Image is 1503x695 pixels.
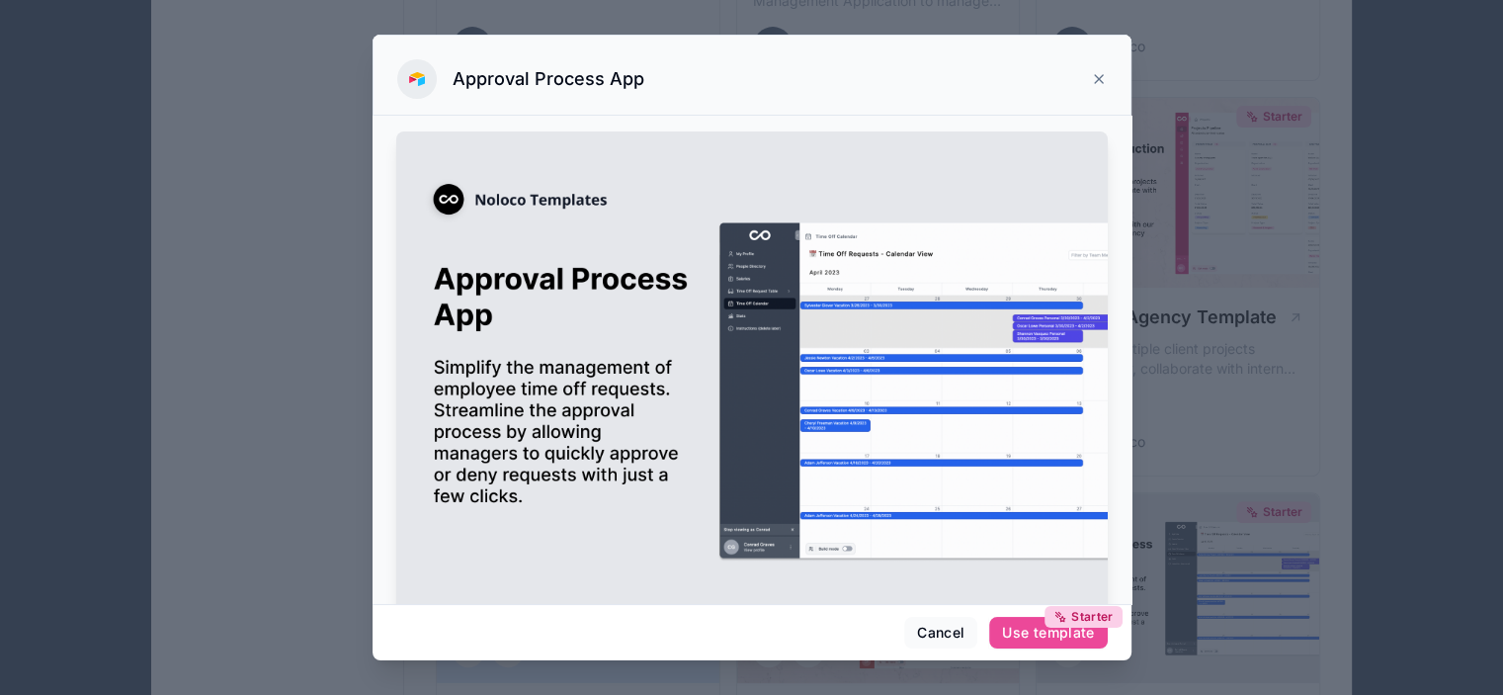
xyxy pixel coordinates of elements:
[409,71,425,87] img: Airtable Logo
[989,617,1107,649] button: StarterUse template
[904,617,977,649] button: Cancel
[396,131,1108,650] img: Approval Process App
[1002,624,1094,642] div: Use template
[453,67,644,91] h3: Approval Process App
[1071,609,1113,625] span: Starter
